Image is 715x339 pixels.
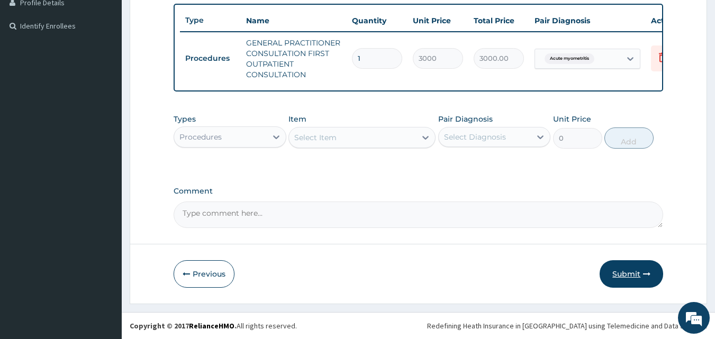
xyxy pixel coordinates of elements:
label: Item [288,114,306,124]
span: We're online! [61,102,146,209]
td: Procedures [180,49,241,68]
label: Unit Price [553,114,591,124]
span: Acute myometritis [545,53,594,64]
th: Pair Diagnosis [529,10,646,31]
label: Comment [174,187,664,196]
textarea: Type your message and hit 'Enter' [5,226,202,263]
label: Types [174,115,196,124]
div: Redefining Heath Insurance in [GEOGRAPHIC_DATA] using Telemedicine and Data Science! [427,320,707,331]
label: Pair Diagnosis [438,114,493,124]
div: Select Diagnosis [444,132,506,142]
button: Previous [174,260,234,288]
div: Minimize live chat window [174,5,199,31]
th: Unit Price [408,10,468,31]
th: Actions [646,10,699,31]
footer: All rights reserved. [122,312,715,339]
th: Quantity [347,10,408,31]
strong: Copyright © 2017 . [130,321,237,331]
img: d_794563401_company_1708531726252_794563401 [20,53,43,79]
td: GENERAL PRACTITIONER CONSULTATION FIRST OUTPATIENT CONSULTATION [241,32,347,85]
button: Submit [600,260,663,288]
th: Type [180,11,241,30]
a: RelianceHMO [189,321,234,331]
div: Procedures [179,132,222,142]
th: Total Price [468,10,529,31]
div: Chat with us now [55,59,178,73]
th: Name [241,10,347,31]
div: Select Item [294,132,337,143]
button: Add [604,127,654,149]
